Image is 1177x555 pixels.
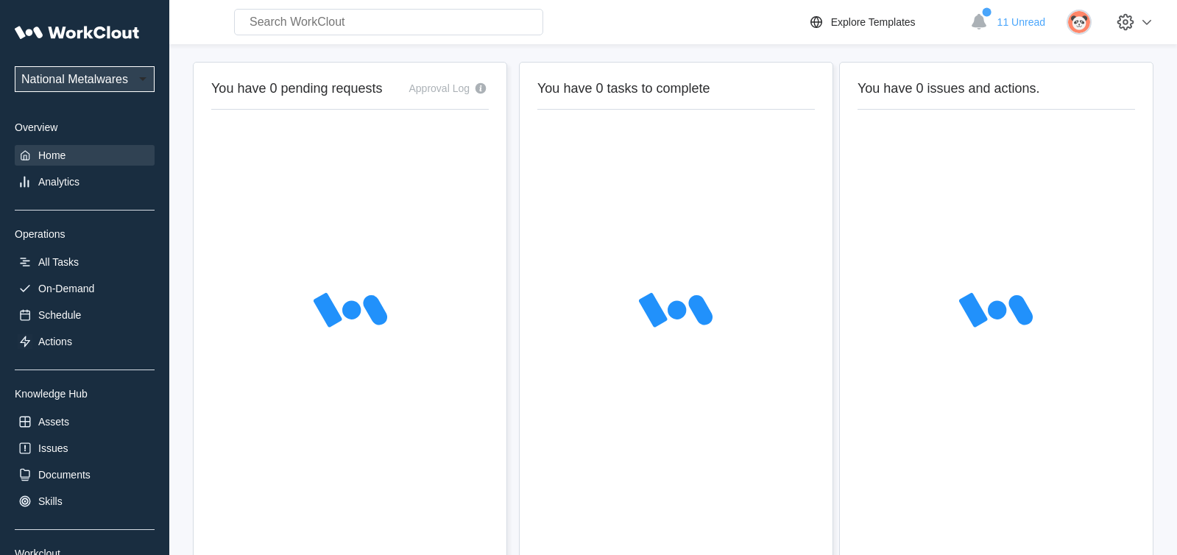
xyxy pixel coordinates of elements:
[15,228,155,240] div: Operations
[234,9,543,35] input: Search WorkClout
[15,491,155,512] a: Skills
[15,411,155,432] a: Assets
[38,283,94,294] div: On-Demand
[38,416,69,428] div: Assets
[831,16,916,28] div: Explore Templates
[15,464,155,485] a: Documents
[15,252,155,272] a: All Tasks
[807,13,963,31] a: Explore Templates
[15,145,155,166] a: Home
[15,305,155,325] a: Schedule
[38,256,79,268] div: All Tasks
[15,121,155,133] div: Overview
[38,176,79,188] div: Analytics
[38,442,68,454] div: Issues
[38,149,66,161] div: Home
[38,309,81,321] div: Schedule
[15,331,155,352] a: Actions
[409,82,470,94] div: Approval Log
[38,495,63,507] div: Skills
[211,80,383,97] h2: You have 0 pending requests
[997,16,1045,28] span: 11 Unread
[38,469,91,481] div: Documents
[15,438,155,459] a: Issues
[15,388,155,400] div: Knowledge Hub
[38,336,72,347] div: Actions
[858,80,1135,97] h2: You have 0 issues and actions.
[1067,10,1092,35] img: panda.png
[15,278,155,299] a: On-Demand
[15,172,155,192] a: Analytics
[537,80,815,97] h2: You have 0 tasks to complete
